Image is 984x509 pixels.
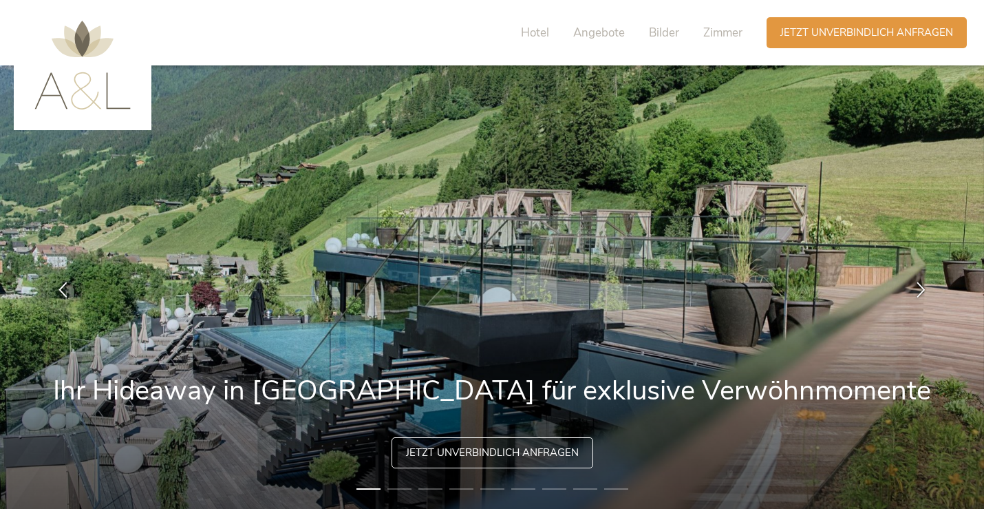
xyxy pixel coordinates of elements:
[703,25,742,41] span: Zimmer
[406,446,579,460] span: Jetzt unverbindlich anfragen
[34,21,131,110] img: AMONTI & LUNARIS Wellnessresort
[521,25,549,41] span: Hotel
[573,25,625,41] span: Angebote
[780,25,953,40] span: Jetzt unverbindlich anfragen
[649,25,679,41] span: Bilder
